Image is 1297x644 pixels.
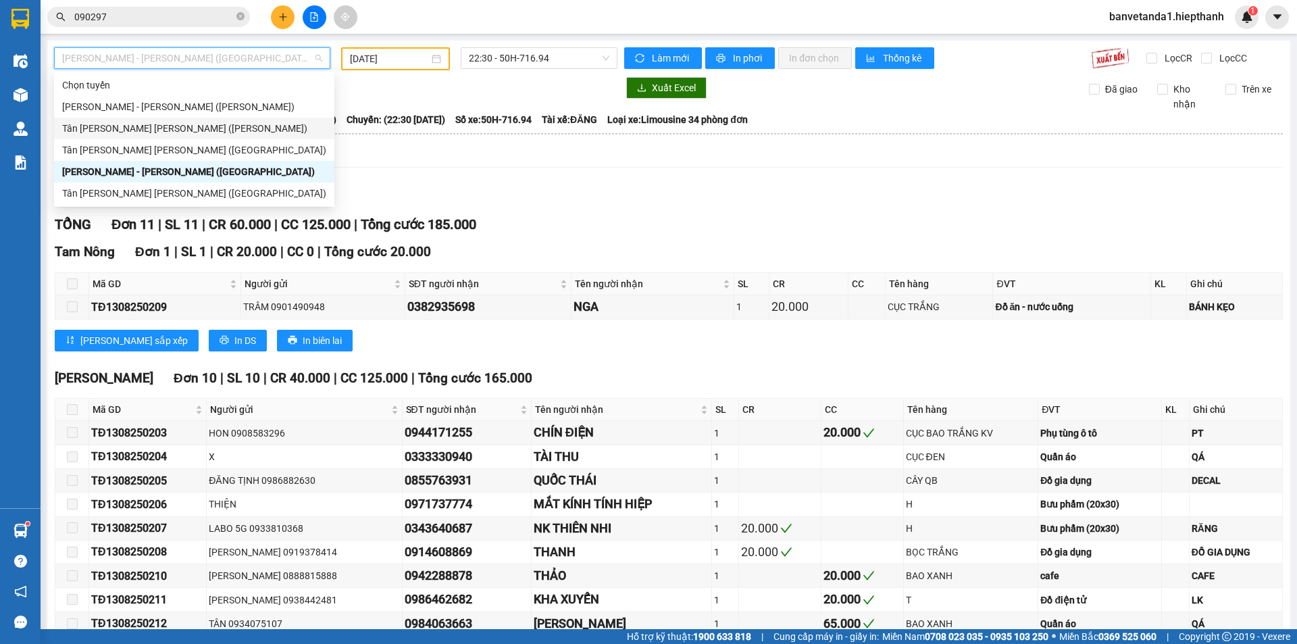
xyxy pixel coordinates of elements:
[1192,568,1280,583] div: CAFE
[534,447,709,466] div: TÀI THU
[93,276,227,291] span: Mã GD
[714,593,736,608] div: 1
[1192,449,1280,464] div: QÁ
[287,244,314,259] span: CC 0
[714,545,736,560] div: 1
[62,143,326,157] div: Tân [PERSON_NAME] [PERSON_NAME] ([GEOGRAPHIC_DATA])
[1189,299,1280,314] div: BÁNH KẸO
[62,164,326,179] div: [PERSON_NAME] - [PERSON_NAME] ([GEOGRAPHIC_DATA])
[1167,629,1169,644] span: |
[714,521,736,536] div: 1
[733,51,764,66] span: In phơi
[627,629,751,644] span: Hỗ trợ kỹ thuật:
[89,295,241,319] td: TĐ1308250209
[340,370,408,386] span: CC 125.000
[54,182,334,204] div: Tân Châu - Hồ Chí Minh (Giường)
[532,541,712,564] td: THANH
[607,112,748,127] span: Loại xe: Limousine 34 phòng đơn
[855,47,934,69] button: bar-chartThống kê
[80,333,188,348] span: [PERSON_NAME] sắp xếp
[1059,629,1156,644] span: Miền Bắc
[575,276,720,291] span: Tên người nhận
[1040,616,1159,631] div: Quần áo
[174,370,217,386] span: Đơn 10
[174,244,178,259] span: |
[532,612,712,636] td: ANH VINH
[848,273,886,295] th: CC
[823,423,901,442] div: 20.000
[209,449,399,464] div: X
[55,370,153,386] span: [PERSON_NAME]
[405,614,529,633] div: 0984063663
[350,51,429,66] input: 13/08/2025
[405,519,529,538] div: 0343640687
[1040,545,1159,560] div: Đồ gia dụng
[91,299,238,316] div: TĐ1308250209
[906,449,1036,464] div: CỤC ĐEN
[209,426,399,441] div: HON 0908583296
[1040,497,1159,512] div: Bưu phẩm (20x30)
[89,421,207,445] td: TĐ1308250203
[995,299,1148,314] div: Đồ ăn - nước uống
[734,273,769,295] th: SL
[403,445,532,469] td: 0333330940
[574,297,732,316] div: NGA
[780,522,792,535] span: check
[54,118,334,139] div: Tân Châu - Hồ Chí Minh (TIỀN)
[882,629,1048,644] span: Miền Nam
[906,473,1036,488] div: CÂY QB
[403,493,532,516] td: 0971737774
[1168,82,1215,112] span: Kho nhận
[54,139,334,161] div: Tân Châu - Hồ Chí Minh (Giường)
[534,590,709,609] div: KHA XUYẾN
[62,99,326,114] div: [PERSON_NAME] - [PERSON_NAME] ([PERSON_NAME])
[716,53,728,64] span: printer
[534,614,709,633] div: [PERSON_NAME]
[993,273,1150,295] th: ĐVT
[245,276,391,291] span: Người gửi
[403,612,532,636] td: 0984063663
[635,53,646,64] span: sync
[769,273,849,295] th: CR
[210,402,388,417] span: Người gửi
[532,564,712,588] td: THẢO
[1222,632,1231,641] span: copyright
[26,522,30,526] sup: 1
[532,588,712,612] td: KHA XUYẾN
[405,423,529,442] div: 0944171255
[274,216,278,232] span: |
[863,594,875,606] span: check
[62,48,322,68] span: Hồ Chí Minh - Tân Châu (Giường)
[405,566,529,585] div: 0942288878
[405,495,529,514] div: 0971737774
[403,588,532,612] td: 0986462682
[1098,631,1156,642] strong: 0369 525 060
[89,588,207,612] td: TĐ1308250211
[1192,426,1280,441] div: PT
[532,469,712,493] td: QUỐC THÁI
[405,447,529,466] div: 0333330940
[403,469,532,493] td: 0855763931
[1190,399,1283,421] th: Ghi chú
[542,112,597,127] span: Tài xế: ĐĂNG
[135,244,171,259] span: Đơn 1
[866,53,878,64] span: bar-chart
[89,445,207,469] td: TĐ1308250204
[534,543,709,562] div: THANH
[571,295,734,319] td: NGA
[534,566,709,585] div: THẢO
[236,12,245,20] span: close-circle
[714,426,736,441] div: 1
[334,370,337,386] span: |
[405,543,529,562] div: 0914608869
[91,424,204,441] div: TĐ1308250203
[906,545,1036,560] div: BỌC TRẮNG
[886,273,993,295] th: Tên hàng
[165,216,199,232] span: SL 11
[736,299,766,314] div: 1
[406,402,517,417] span: SĐT người nhận
[418,370,532,386] span: Tổng cước 165.000
[455,112,532,127] span: Số xe: 50H-716.94
[66,335,75,346] span: sort-ascending
[906,568,1036,583] div: BAO XANH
